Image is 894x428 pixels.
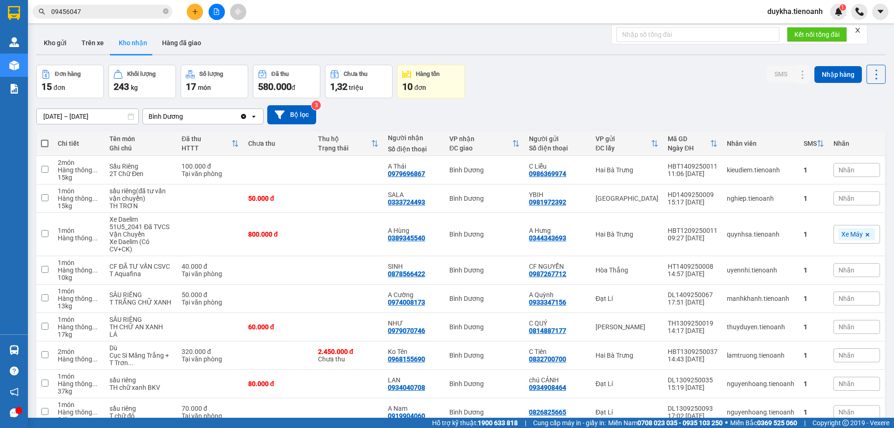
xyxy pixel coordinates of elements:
[529,376,586,384] div: chú CẢNH
[58,174,100,181] div: 15 kg
[58,323,100,331] div: Hàng thông thường
[240,113,247,120] svg: Clear value
[529,299,566,306] div: 0933347156
[804,295,824,302] div: 1
[842,420,849,426] span: copyright
[109,202,172,210] div: TH TRƠN
[258,81,291,92] span: 580.000
[58,287,100,295] div: 1 món
[787,27,847,42] button: Kết nối tổng đài
[10,387,19,396] span: notification
[529,191,586,198] div: YBIH
[192,8,198,15] span: plus
[668,198,718,206] div: 15:17 [DATE]
[58,416,100,423] div: 34 kg
[841,4,844,11] span: 1
[58,348,100,355] div: 2 món
[668,270,718,278] div: 14:57 [DATE]
[839,166,854,174] span: Nhãn
[177,131,244,156] th: Toggle SortBy
[725,421,728,425] span: ⚪️
[213,8,220,15] span: file-add
[414,84,426,91] span: đơn
[51,7,161,17] input: Tìm tên, số ĐT hoặc mã đơn
[388,291,440,299] div: A Cường
[325,65,393,98] button: Chưa thu1,32 triệu
[388,227,440,234] div: A Hùng
[209,4,225,20] button: file-add
[445,131,524,156] th: Toggle SortBy
[839,195,854,202] span: Nhãn
[767,66,795,82] button: SMS
[58,195,100,202] div: Hàng thông thường
[727,140,794,147] div: Nhân viên
[181,65,248,98] button: Số lượng17món
[668,135,710,143] div: Mã GD
[449,380,520,387] div: Bình Dương
[58,227,100,234] div: 1 món
[727,323,794,331] div: thuyduyen.tienoanh
[876,7,885,16] span: caret-down
[596,195,658,202] div: [GEOGRAPHIC_DATA]
[250,113,257,120] svg: open
[109,344,172,352] div: Dù
[840,4,846,11] sup: 1
[799,131,829,156] th: Toggle SortBy
[388,384,425,391] div: 0934040708
[727,231,794,238] div: quynhsa.tienoanh
[109,412,172,420] div: T chữ đỏ
[109,238,172,253] div: Xe Daelim (Có CV+CK)
[58,140,100,147] div: Chi tiết
[529,270,566,278] div: 0987267712
[92,323,98,331] span: ...
[449,295,520,302] div: Bình Dương
[608,418,723,428] span: Miền Nam
[529,170,566,177] div: 0986369974
[108,65,176,98] button: Khối lượng243kg
[449,166,520,174] div: Bình Dương
[529,355,566,363] div: 0832700700
[318,348,379,363] div: Chưa thu
[58,316,100,323] div: 1 món
[58,331,100,338] div: 17 kg
[596,144,651,152] div: ĐC lấy
[533,418,606,428] span: Cung cấp máy in - giấy in:
[804,195,824,202] div: 1
[109,263,172,270] div: CF ĐÃ TƯ VẤN CSVC
[668,355,718,363] div: 14:43 [DATE]
[839,380,854,387] span: Nhãn
[804,140,817,147] div: SMS
[596,352,658,359] div: Hai Bà Trưng
[109,170,172,177] div: 2T Chữ Đen
[804,352,824,359] div: 1
[596,295,658,302] div: Đạt Lí
[36,32,74,54] button: Kho gửi
[668,191,718,198] div: HD1409250009
[109,376,172,384] div: sầu riêng
[872,4,888,20] button: caret-down
[596,166,658,174] div: Hai Bà Trưng
[182,291,239,299] div: 50.000 đ
[388,412,425,420] div: 0919904060
[449,135,512,143] div: VP nhận
[839,266,854,274] span: Nhãn
[388,163,440,170] div: A Thái
[727,352,794,359] div: lamtruong.tienoanh
[668,299,718,306] div: 17:51 [DATE]
[267,105,316,124] button: Bộ lọc
[349,84,363,91] span: triệu
[388,376,440,384] div: LAN
[9,37,19,47] img: warehouse-icon
[668,163,718,170] div: HBT1409250011
[804,323,824,331] div: 1
[109,352,172,367] div: Cục Si Măng Trắng + T Trơn Dài
[92,266,98,274] span: ...
[155,32,209,54] button: Hàng đã giao
[8,6,20,20] img: logo-vxr
[388,234,425,242] div: 0389345540
[58,387,100,395] div: 37 kg
[596,266,658,274] div: Hòa Thắng
[833,140,880,147] div: Nhãn
[388,319,440,327] div: NHƯ
[449,266,520,274] div: Bình Dương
